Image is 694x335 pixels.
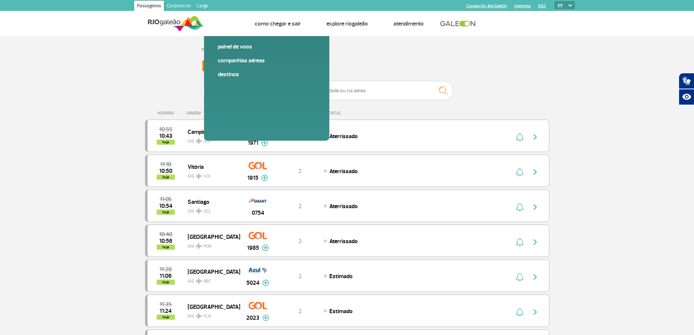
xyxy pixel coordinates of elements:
div: ORIGEM [187,111,240,116]
span: 2023 [246,313,259,322]
img: destiny_airplane.svg [196,243,202,249]
span: hoje [157,175,175,180]
span: Aterrissado [329,238,358,245]
div: Plugin de acessibilidade da Hand Talk. [679,73,694,105]
img: mais-info-painel-voo.svg [261,175,268,181]
img: mais-info-painel-voo.svg [262,280,269,286]
span: 2025-08-25 11:05:00 [160,197,172,202]
span: hoje [157,280,175,285]
span: 1915 [247,174,258,182]
img: sino-painel-voo.svg [516,238,524,246]
input: Voo, cidade ou cia aérea [307,81,453,100]
span: GIG [188,204,234,215]
img: destiny_airplane.svg [196,313,202,319]
a: Imprensa [514,4,531,8]
a: Passageiros [134,1,164,12]
img: sino-painel-voo.svg [516,168,524,176]
button: Abrir tradutor de língua de sinais. [679,73,694,89]
span: Vitória [188,162,234,171]
span: GIG [188,169,234,180]
span: 2 [298,273,302,280]
img: sino-painel-voo.svg [516,308,524,316]
span: Aterrissado [329,168,358,175]
span: GIG [188,239,234,250]
div: HORÁRIO [147,111,187,116]
a: Corporativo [164,1,193,12]
img: destiny_airplane.svg [196,173,202,179]
span: 2 [298,308,302,315]
a: Página Inicial [201,47,224,52]
span: 2025-08-25 10:43:17 [159,133,172,139]
span: hoje [157,315,175,320]
span: 2025-08-25 10:56:28 [159,238,172,244]
a: Como chegar e sair [255,20,301,27]
span: VCP [204,138,211,145]
img: seta-direita-painel-voo.svg [531,203,540,211]
a: Compra On-line GaleOn [466,4,507,8]
span: 2025-08-25 10:40:00 [159,232,172,237]
span: 1971 [248,139,258,147]
span: 2025-08-25 11:06:00 [160,273,172,278]
span: 1985 [247,244,259,252]
a: Explore RIOgaleão [326,20,368,27]
img: seta-direita-painel-voo.svg [531,308,540,316]
span: 2025-08-25 10:55:00 [159,127,172,132]
span: VIX [204,173,211,180]
img: sino-painel-voo.svg [516,273,524,281]
span: Estimado [329,273,353,280]
a: Voos [217,20,229,27]
a: Atendimento [393,20,424,27]
span: GIG [188,309,234,320]
img: destiny_airplane.svg [196,208,202,214]
span: [GEOGRAPHIC_DATA] [188,302,234,311]
img: seta-direita-painel-voo.svg [531,133,540,141]
span: 2025-08-25 11:20:00 [160,267,172,272]
img: sino-painel-voo.svg [516,203,524,211]
img: mais-info-painel-voo.svg [262,245,269,251]
span: hoje [157,210,175,215]
a: Destinos [218,70,315,78]
h3: Painel de Voos [201,57,493,75]
span: Campinas [188,127,234,136]
span: 2 [298,203,302,210]
span: REC [204,278,211,285]
span: GIG [188,134,234,145]
span: [GEOGRAPHIC_DATA] [188,267,234,276]
span: Santiago [188,197,234,206]
span: GIG [188,274,234,285]
span: hoje [157,245,175,250]
a: Companhias Aéreas [218,57,315,65]
span: POA [204,243,212,250]
img: mais-info-painel-voo.svg [262,315,269,321]
button: Abrir recursos assistivos. [679,89,694,105]
span: 5024 [246,278,259,287]
img: sino-painel-voo.svg [516,133,524,141]
img: destiny_airplane.svg [196,278,202,284]
span: FLN [204,313,211,320]
span: SCL [204,208,211,215]
a: Cargo [193,1,211,12]
img: seta-direita-painel-voo.svg [531,273,540,281]
span: 2025-08-25 10:50:21 [159,168,172,174]
span: hoje [157,140,175,145]
span: 0754 [252,209,264,217]
span: 2025-08-25 10:54:00 [159,203,172,209]
span: Aterrissado [329,133,358,140]
a: Painel de voos [218,43,315,51]
span: Estimado [329,308,353,315]
a: RQS [538,4,546,8]
span: 2025-08-25 11:35:00 [160,302,172,307]
img: mais-info-painel-voo.svg [261,140,268,146]
span: 2025-08-25 11:10:00 [160,162,171,167]
span: 2025-08-25 11:24:00 [160,308,172,313]
span: [GEOGRAPHIC_DATA] [188,232,234,241]
span: 2 [298,168,302,175]
div: STATUS [324,111,383,116]
img: destiny_airplane.svg [196,138,202,144]
img: seta-direita-painel-voo.svg [531,168,540,176]
span: 2 [298,238,302,245]
span: Aterrissado [329,203,358,210]
img: seta-direita-painel-voo.svg [531,238,540,246]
